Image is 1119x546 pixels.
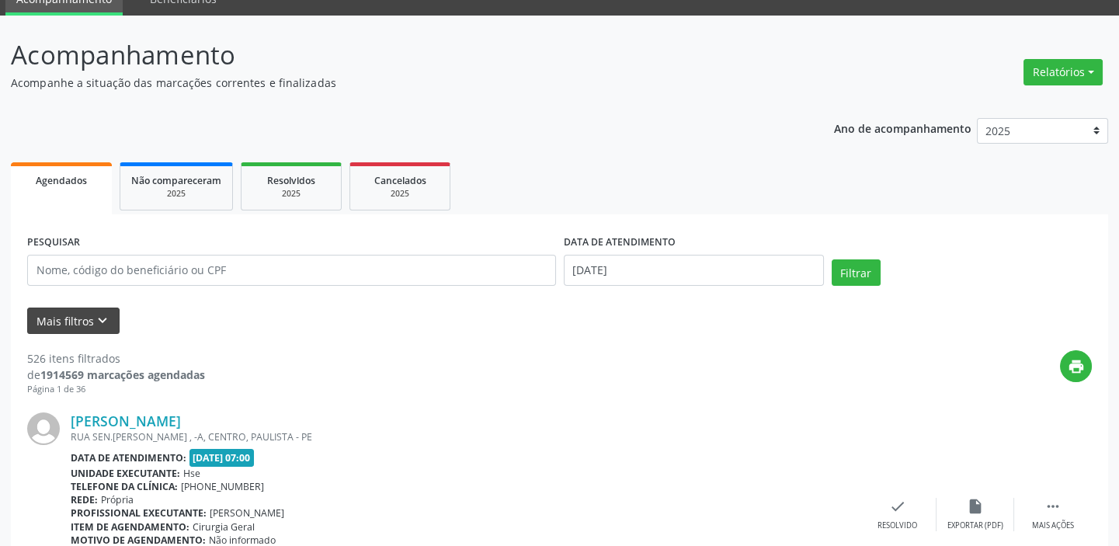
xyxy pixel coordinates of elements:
i: keyboard_arrow_down [94,312,111,329]
div: Resolvido [877,520,917,531]
b: Telefone da clínica: [71,480,178,493]
div: 526 itens filtrados [27,350,205,367]
b: Profissional executante: [71,506,207,520]
div: Exportar (PDF) [947,520,1003,531]
a: [PERSON_NAME] [71,412,181,429]
b: Rede: [71,493,98,506]
span: [PERSON_NAME] [210,506,284,520]
p: Acompanhamento [11,36,779,75]
div: Página 1 de 36 [27,383,205,396]
i:  [1044,498,1062,515]
i: insert_drive_file [967,498,984,515]
p: Ano de acompanhamento [834,118,971,137]
span: Cancelados [374,174,426,187]
div: de [27,367,205,383]
div: Mais ações [1032,520,1074,531]
div: RUA SEN.[PERSON_NAME] , -A, CENTRO, PAULISTA - PE [71,430,859,443]
img: img [27,412,60,445]
span: Não compareceram [131,174,221,187]
b: Unidade executante: [71,467,180,480]
span: [PHONE_NUMBER] [181,480,264,493]
i: print [1068,358,1085,375]
i: check [889,498,906,515]
b: Item de agendamento: [71,520,189,534]
span: Agendados [36,174,87,187]
label: DATA DE ATENDIMENTO [564,231,676,255]
button: Filtrar [832,259,881,286]
button: print [1060,350,1092,382]
div: 2025 [361,188,439,200]
strong: 1914569 marcações agendadas [40,367,205,382]
input: Selecione um intervalo [564,255,824,286]
span: Hse [183,467,200,480]
p: Acompanhe a situação das marcações correntes e finalizadas [11,75,779,91]
span: Própria [101,493,134,506]
div: 2025 [252,188,330,200]
span: Resolvidos [267,174,315,187]
button: Relatórios [1023,59,1103,85]
label: PESQUISAR [27,231,80,255]
button: Mais filtroskeyboard_arrow_down [27,308,120,335]
input: Nome, código do beneficiário ou CPF [27,255,556,286]
div: 2025 [131,188,221,200]
b: Data de atendimento: [71,451,186,464]
span: [DATE] 07:00 [189,449,255,467]
span: Cirurgia Geral [193,520,255,534]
